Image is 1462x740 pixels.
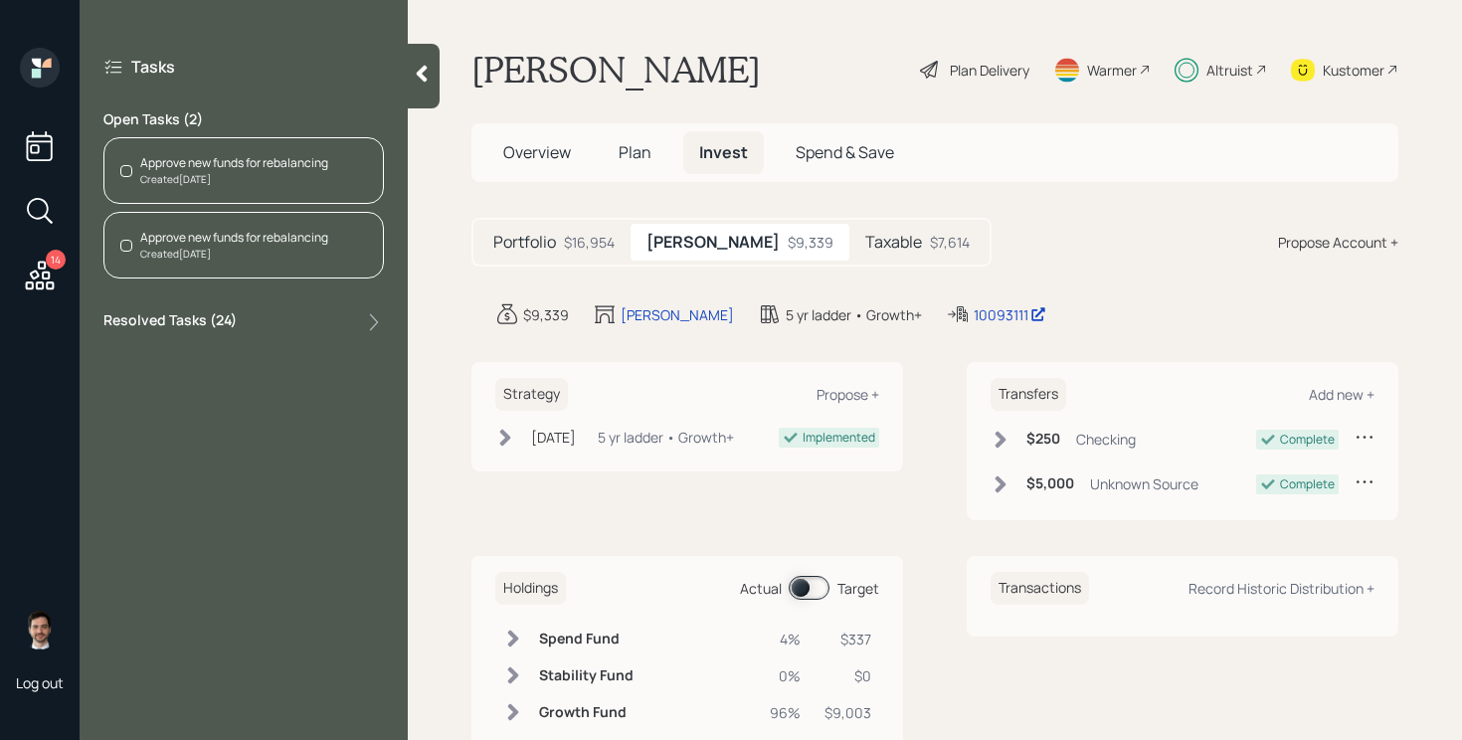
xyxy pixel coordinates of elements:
div: Warmer [1087,60,1137,81]
div: Complete [1280,431,1335,449]
div: 4% [770,629,801,649]
label: Open Tasks ( 2 ) [103,109,384,129]
div: Created [DATE] [140,172,328,187]
div: Altruist [1206,60,1253,81]
img: jonah-coleman-headshot.png [20,610,60,649]
h6: Transactions [991,572,1089,605]
div: $9,003 [824,702,871,723]
div: $16,954 [564,232,615,253]
h6: Stability Fund [539,667,634,684]
span: Plan [619,141,651,163]
div: Kustomer [1323,60,1384,81]
h6: $250 [1026,431,1060,448]
div: Target [837,578,879,599]
div: 5 yr ladder • Growth+ [598,427,734,448]
div: [PERSON_NAME] [621,304,734,325]
div: $7,614 [930,232,970,253]
div: $9,339 [523,304,569,325]
div: $9,339 [788,232,833,253]
div: Log out [16,673,64,692]
div: [DATE] [531,427,576,448]
div: Propose Account + [1278,232,1398,253]
label: Resolved Tasks ( 24 ) [103,310,237,334]
h6: $5,000 [1026,475,1074,492]
div: Complete [1280,475,1335,493]
div: Actual [740,578,782,599]
div: Created [DATE] [140,247,328,262]
h6: Transfers [991,378,1066,411]
h5: Portfolio [493,233,556,252]
div: Implemented [803,429,875,447]
div: Add new + [1309,385,1374,404]
h1: [PERSON_NAME] [471,48,761,92]
span: Overview [503,141,571,163]
div: 10093111 [974,304,1046,325]
div: Plan Delivery [950,60,1029,81]
div: Approve new funds for rebalancing [140,154,328,172]
div: $337 [824,629,871,649]
div: $0 [824,665,871,686]
div: Record Historic Distribution + [1188,579,1374,598]
label: Tasks [131,56,175,78]
div: 14 [46,250,66,270]
h6: Growth Fund [539,704,634,721]
div: Approve new funds for rebalancing [140,229,328,247]
span: Spend & Save [796,141,894,163]
h5: Taxable [865,233,922,252]
h5: [PERSON_NAME] [646,233,780,252]
span: Invest [699,141,748,163]
div: 0% [770,665,801,686]
h6: Strategy [495,378,568,411]
div: 5 yr ladder • Growth+ [786,304,922,325]
div: 96% [770,702,801,723]
div: Propose + [817,385,879,404]
h6: Holdings [495,572,566,605]
h6: Spend Fund [539,631,634,647]
div: Unknown Source [1090,473,1198,494]
div: Checking [1076,429,1136,450]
